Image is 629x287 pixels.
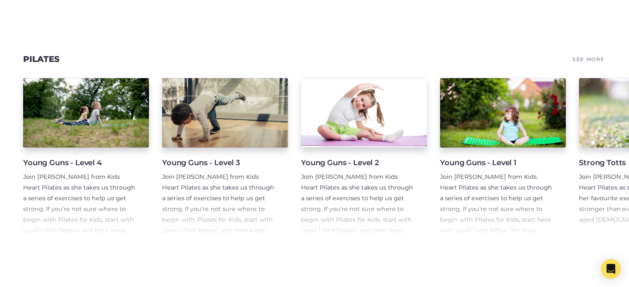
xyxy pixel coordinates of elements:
[162,78,288,237] a: Young Guns - Level 3 Join [PERSON_NAME] from Kids Heart Pilates as she takes us through a series ...
[162,157,275,168] h4: Young Guns - Level 3
[301,157,414,168] h4: Young Guns - Level 2
[301,78,427,237] a: Young Guns - Level 2 Join [PERSON_NAME] from Kids Heart Pilates as she takes us through a series ...
[440,157,552,168] h4: Young Guns - Level 1
[23,54,60,64] a: Pilates
[601,259,621,279] div: Open Intercom Messenger
[301,173,413,266] span: Join [PERSON_NAME] from Kids Heart Pilates as she takes us through a series of exercises to help ...
[23,78,149,237] a: Young Guns - Level 4 Join [PERSON_NAME] from Kids Heart Pilates as she takes us through a series ...
[440,78,566,237] a: Young Guns - Level 1 Join [PERSON_NAME] from Kids Heart Pilates as she takes us through a series ...
[571,53,606,65] a: See More
[162,173,274,266] span: Join [PERSON_NAME] from Kids Heart Pilates as she takes us through a series of exercises to help ...
[23,157,136,168] h4: Young Guns - Level 4
[23,173,135,255] span: Join [PERSON_NAME] from Kids Heart Pilates as she takes us through a series of exercises to help ...
[440,173,552,266] span: Join [PERSON_NAME] from Kids Heart Pilates as she takes us through a series of exercises to help ...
